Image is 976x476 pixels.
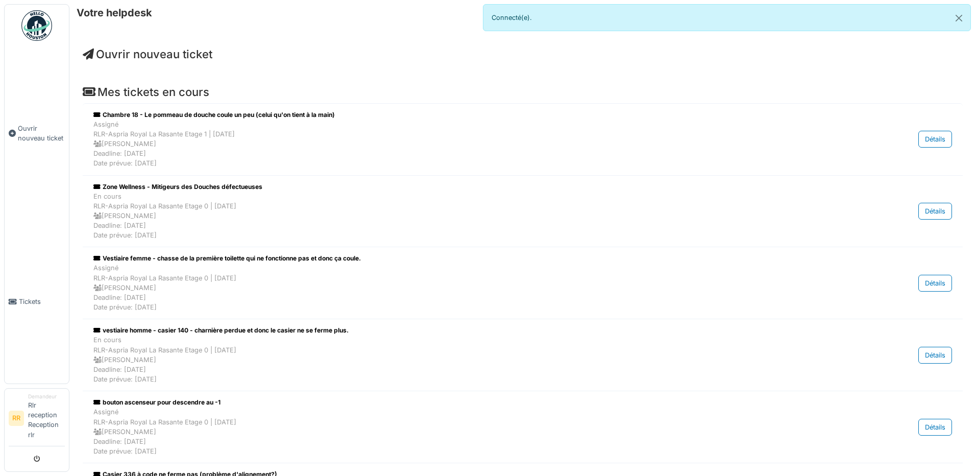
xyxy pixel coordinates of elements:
[91,108,955,171] a: Chambre 18 - Le pommeau de douche coule un peu (celui qu'on tient à la main) AssignéRLR-Aspria Ro...
[77,7,152,19] h6: Votre helpdesk
[28,393,65,444] li: Rlr reception Reception rlr
[93,407,827,456] div: Assigné RLR-Aspria Royal La Rasante Etage 0 | [DATE] [PERSON_NAME] Deadline: [DATE] Date prévue: ...
[918,131,952,148] div: Détails
[9,393,65,446] a: RR DemandeurRlr reception Reception rlr
[5,46,69,220] a: Ouvrir nouveau ticket
[483,4,971,31] div: Connecté(e).
[19,297,65,306] span: Tickets
[93,182,827,192] div: Zone Wellness - Mitigeurs des Douches défectueuses
[93,398,827,407] div: bouton ascenseur pour descendre au -1
[918,275,952,292] div: Détails
[9,411,24,426] li: RR
[93,335,827,384] div: En cours RLR-Aspria Royal La Rasante Etage 0 | [DATE] [PERSON_NAME] Deadline: [DATE] Date prévue:...
[93,326,827,335] div: vestiaire homme - casier 140 - charnière perdue et donc le casier ne se ferme plus.
[93,120,827,169] div: Assigné RLR-Aspria Royal La Rasante Etage 1 | [DATE] [PERSON_NAME] Deadline: [DATE] Date prévue: ...
[5,220,69,383] a: Tickets
[83,47,212,61] a: Ouvrir nouveau ticket
[91,323,955,387] a: vestiaire homme - casier 140 - charnière perdue et donc le casier ne se ferme plus. En coursRLR-A...
[93,110,827,120] div: Chambre 18 - Le pommeau de douche coule un peu (celui qu'on tient à la main)
[93,254,827,263] div: Vestiaire femme - chasse de la première toilette qui ne fonctionne pas et donc ça coule.
[918,419,952,436] div: Détails
[93,192,827,241] div: En cours RLR-Aspria Royal La Rasante Etage 0 | [DATE] [PERSON_NAME] Deadline: [DATE] Date prévue:...
[918,203,952,220] div: Détails
[93,263,827,312] div: Assigné RLR-Aspria Royal La Rasante Etage 0 | [DATE] [PERSON_NAME] Deadline: [DATE] Date prévue: ...
[21,10,52,41] img: Badge_color-CXgf-gQk.svg
[918,347,952,364] div: Détails
[28,393,65,400] div: Demandeur
[91,395,955,459] a: bouton ascenseur pour descendre au -1 AssignéRLR-Aspria Royal La Rasante Etage 0 | [DATE] [PERSON...
[91,251,955,315] a: Vestiaire femme - chasse de la première toilette qui ne fonctionne pas et donc ça coule. AssignéR...
[91,180,955,243] a: Zone Wellness - Mitigeurs des Douches défectueuses En coursRLR-Aspria Royal La Rasante Etage 0 | ...
[18,124,65,143] span: Ouvrir nouveau ticket
[947,5,970,32] button: Close
[83,85,963,99] h4: Mes tickets en cours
